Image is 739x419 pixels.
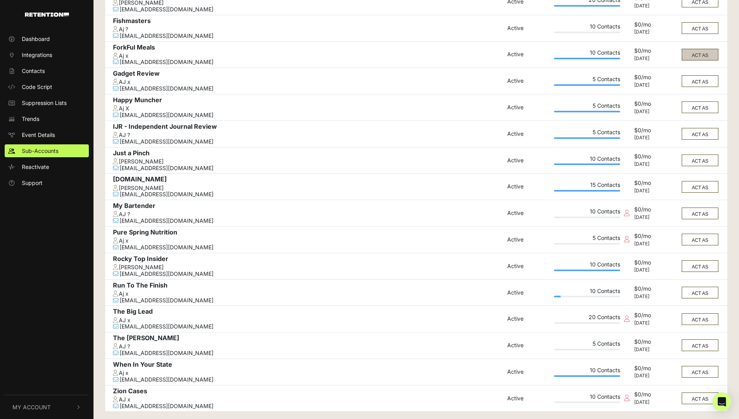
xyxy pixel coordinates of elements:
[5,112,89,125] a: Trends
[22,179,42,187] span: Support
[682,181,718,193] button: ACT AS
[554,367,620,375] div: 10 Contacts
[113,387,503,396] div: Zion Cases
[113,59,503,66] div: [EMAIL_ADDRESS][DOMAIN_NAME]
[682,366,718,378] button: ACT AS
[634,29,677,35] div: [DATE]
[113,350,503,357] div: [EMAIL_ADDRESS][DOMAIN_NAME]
[505,147,552,174] td: Active
[554,394,620,402] div: 10 Contacts
[554,103,620,111] div: 5 Contacts
[113,185,503,192] div: [PERSON_NAME]
[5,96,89,109] a: Suppression Lists
[113,211,503,218] div: AJ ?
[505,385,552,411] td: Active
[634,312,677,320] div: $0/mo
[624,236,630,242] i: Collection script disabled
[113,317,503,324] div: AJ x
[113,343,503,350] div: AJ ?
[113,44,503,53] div: ForkFul Meals
[634,373,677,378] div: [DATE]
[682,260,718,272] button: ACT AS
[554,217,620,218] div: Plan Usage: 0%
[505,68,552,94] td: Active
[113,361,503,370] div: When In Your State
[634,48,677,56] div: $0/mo
[682,75,718,87] button: ACT AS
[113,123,503,132] div: IJR - Independent Journal Review
[554,84,620,86] div: Plan Usage: 254540%
[113,6,503,13] div: [EMAIL_ADDRESS][DOMAIN_NAME]
[505,359,552,385] td: Active
[113,79,503,85] div: AJ x
[505,15,552,41] td: Active
[554,58,620,59] div: Plan Usage: 132950%
[624,395,630,401] i: Collection script disabled
[634,365,677,373] div: $0/mo
[634,56,677,61] div: [DATE]
[113,255,503,264] div: Rocky Top Insider
[113,370,503,376] div: Aj x
[113,138,503,145] div: [EMAIL_ADDRESS][DOMAIN_NAME]
[554,322,620,324] div: Plan Usage: 0%
[554,208,620,217] div: 10 Contacts
[634,241,677,247] div: [DATE]
[5,160,89,173] a: Reactivate
[113,396,503,403] div: AJ x
[634,206,677,215] div: $0/mo
[505,174,552,200] td: Active
[113,271,503,277] div: [EMAIL_ADDRESS][DOMAIN_NAME]
[113,308,503,317] div: The Big Lead
[554,349,620,350] div: Plan Usage: 0%
[5,144,89,157] a: Sub-Accounts
[624,316,630,322] i: Collection script disabled
[22,83,52,91] span: Code Script
[113,96,503,105] div: Happy Muncher
[113,297,503,304] div: [EMAIL_ADDRESS][DOMAIN_NAME]
[554,76,620,84] div: 5 Contacts
[5,80,89,93] a: Code Script
[113,202,503,211] div: My Bartender
[554,235,620,243] div: 5 Contacts
[505,200,552,227] td: Active
[113,191,503,198] div: [EMAIL_ADDRESS][DOMAIN_NAME]
[22,99,67,107] span: Suppression Lists
[634,215,677,220] div: [DATE]
[113,105,503,112] div: Aj X
[634,162,677,167] div: [DATE]
[113,218,503,224] div: [EMAIL_ADDRESS][DOMAIN_NAME]
[682,101,718,113] button: ACT AS
[113,176,503,185] div: [DOMAIN_NAME]
[682,49,718,60] button: ACT AS
[22,115,39,123] span: Trends
[113,238,503,244] div: Aj x
[682,339,718,351] button: ACT AS
[634,101,677,109] div: $0/mo
[682,208,718,219] button: ACT AS
[113,53,503,59] div: Aj x
[554,314,620,322] div: 20 Contacts
[634,399,677,405] div: [DATE]
[113,376,503,383] div: [EMAIL_ADDRESS][DOMAIN_NAME]
[505,41,552,68] td: Active
[554,23,620,32] div: 10 Contacts
[113,229,503,238] div: Pure Spring Nutrition
[554,137,620,139] div: Plan Usage: 431720%
[634,267,677,273] div: [DATE]
[505,306,552,332] td: Active
[5,48,89,61] a: Integrations
[634,74,677,82] div: $0/mo
[634,347,677,352] div: [DATE]
[634,233,677,241] div: $0/mo
[12,403,51,411] span: My Account
[113,70,503,79] div: Gadget Review
[113,323,503,330] div: [EMAIL_ADDRESS][DOMAIN_NAME]
[682,22,718,34] button: ACT AS
[5,64,89,77] a: Contacts
[634,180,677,188] div: $0/mo
[5,176,89,189] a: Support
[634,188,677,194] div: [DATE]
[554,270,620,271] div: Plan Usage: 113460%
[682,234,718,245] button: ACT AS
[682,128,718,140] button: ACT AS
